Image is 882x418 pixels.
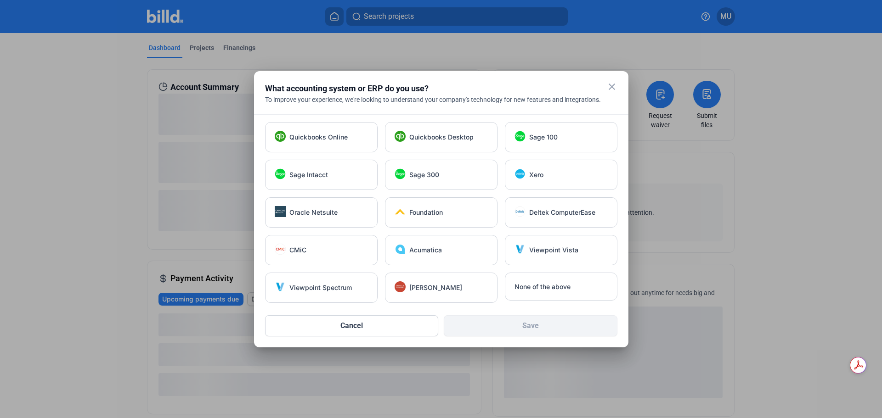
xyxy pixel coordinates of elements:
[409,283,462,292] span: [PERSON_NAME]
[409,133,474,142] span: Quickbooks Desktop
[529,133,558,142] span: Sage 100
[289,245,306,255] span: CMiC
[289,283,352,292] span: Viewpoint Spectrum
[289,208,338,217] span: Oracle Netsuite
[265,95,617,104] div: To improve your experience, we're looking to understand your company's technology for new feature...
[265,315,439,336] button: Cancel
[529,170,543,179] span: Xero
[444,315,617,336] button: Save
[409,245,442,255] span: Acumatica
[529,245,578,255] span: Viewpoint Vista
[529,208,595,217] span: Deltek ComputerEase
[289,170,328,179] span: Sage Intacct
[265,82,594,95] div: What accounting system or ERP do you use?
[289,133,348,142] span: Quickbooks Online
[514,282,571,291] span: None of the above
[409,170,439,179] span: Sage 300
[409,208,443,217] span: Foundation
[606,81,617,92] mat-icon: close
